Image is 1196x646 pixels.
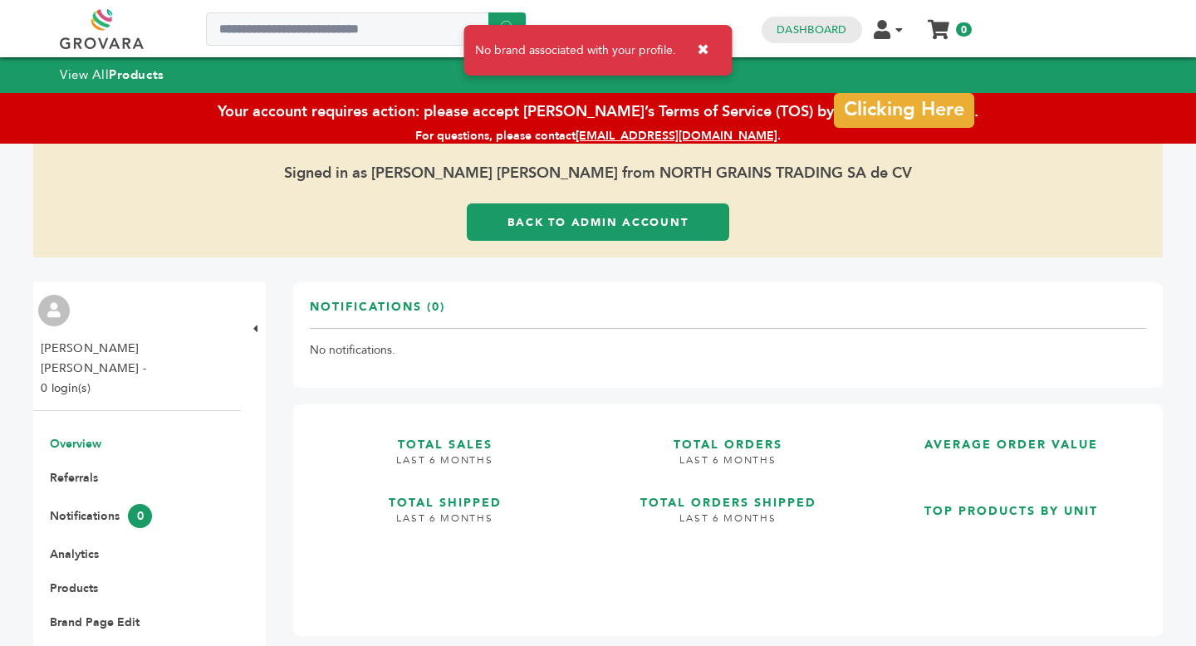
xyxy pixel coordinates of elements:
a: My Cart [929,15,948,32]
a: Analytics [50,546,99,562]
strong: Products [109,66,164,83]
a: TOP PRODUCTS BY UNIT [876,487,1146,606]
li: [PERSON_NAME] [PERSON_NAME] - 0 login(s) [41,339,236,399]
a: Brand Page Edit [50,614,140,630]
a: Referrals [50,470,98,486]
span: 0 [128,504,152,528]
a: TOTAL ORDERS LAST 6 MONTHS TOTAL ORDERS SHIPPED LAST 6 MONTHS [593,421,863,606]
h3: TOTAL ORDERS [593,421,863,453]
h3: TOTAL SALES [310,421,580,453]
button: ✖ [684,33,722,67]
a: Back to Admin Account [467,203,729,241]
a: Dashboard [777,22,846,37]
h3: TOP PRODUCTS BY UNIT [876,487,1146,520]
a: TOTAL SALES LAST 6 MONTHS TOTAL SHIPPED LAST 6 MONTHS [310,421,580,606]
h3: TOTAL SHIPPED [310,479,580,511]
h4: LAST 6 MONTHS [310,511,580,538]
h4: LAST 6 MONTHS [593,453,863,480]
span: Signed in as [PERSON_NAME] [PERSON_NAME] from NORTH GRAINS TRADING SA de CV [33,144,1163,203]
a: Overview [50,436,101,452]
h3: Notifications (0) [310,299,445,328]
a: [EMAIL_ADDRESS][DOMAIN_NAME] [576,128,777,144]
input: Search a product or brand... [206,12,526,46]
img: profile.png [38,295,70,326]
a: Notifications0 [50,508,152,524]
a: AVERAGE ORDER VALUE [876,421,1146,474]
h4: LAST 6 MONTHS [593,511,863,538]
td: No notifications. [310,329,1146,372]
span: No brand associated with your profile. [475,42,676,59]
h3: TOTAL ORDERS SHIPPED [593,479,863,511]
h3: AVERAGE ORDER VALUE [876,421,1146,453]
a: Clicking Here [834,88,973,123]
a: Products [50,580,98,596]
span: 0 [956,22,972,37]
a: View AllProducts [60,66,164,83]
h4: LAST 6 MONTHS [310,453,580,480]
